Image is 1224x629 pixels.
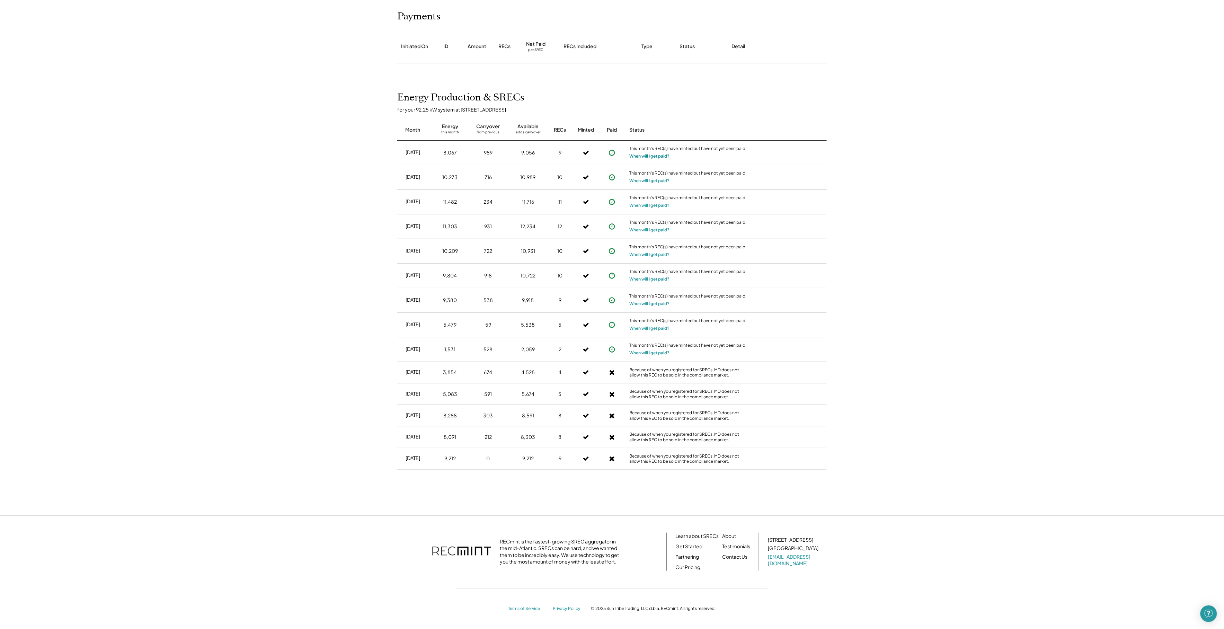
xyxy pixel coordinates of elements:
div: RECs Included [564,43,596,50]
button: When will I get paid? [629,325,669,332]
div: This month's REC(s) have minted but have not yet been paid. [629,318,747,325]
button: When will I get paid? [629,227,669,233]
div: [DATE] [406,455,420,462]
div: 591 [485,391,492,398]
button: Payment approved, but not yet initiated. [607,221,617,232]
div: © 2025 Sun Tribe Trading, LLC d.b.a. RECmint. All rights reserved. [591,606,716,611]
div: [DATE] [406,321,420,328]
button: Payment approved, but not yet initiated. [607,197,617,207]
div: 8,591 [522,412,534,419]
div: 10,273 [443,174,458,181]
a: Get Started [675,543,702,550]
div: 8,091 [444,434,456,441]
div: 9,380 [443,297,457,304]
div: 10 [558,272,563,279]
div: 59 [485,321,491,328]
div: 5 [559,391,562,398]
div: Open Intercom Messenger [1200,605,1217,622]
a: Partnering [675,553,699,560]
div: Because of when you registered for SRECs, MD does not allow this REC to be sold in the compliance... [629,410,747,421]
div: 10,722 [521,272,535,279]
div: This month's REC(s) have minted but have not yet been paid. [629,293,747,300]
div: 9 [559,149,561,156]
button: Payment approved, but not yet initiated. [607,344,617,355]
div: 9 [559,455,561,462]
button: Payment approved, but not yet initiated. [607,410,617,421]
div: Paid [607,126,617,133]
div: Type [641,43,653,50]
div: Detail [731,43,745,50]
a: Testimonials [722,543,750,550]
button: Payment approved, but not yet initiated. [607,389,617,399]
div: 5,674 [522,391,534,398]
a: About [722,533,736,540]
div: This month's REC(s) have minted but have not yet been paid. [629,220,747,227]
div: 5,538 [521,321,535,328]
div: [DATE] [406,346,420,353]
div: Because of when you registered for SRECs, MD does not allow this REC to be sold in the compliance... [629,367,747,378]
div: 2,059 [521,346,535,353]
button: When will I get paid? [629,202,669,209]
div: This month's REC(s) have minted but have not yet been paid. [629,269,747,276]
div: Because of when you registered for SRECs, MD does not allow this REC to be sold in the compliance... [629,432,747,442]
div: 528 [484,346,493,353]
div: [DATE] [406,296,420,303]
div: [DATE] [406,272,420,279]
button: Payment approved, but not yet initiated. [607,367,617,378]
h2: Energy Production & SRECs [397,92,524,104]
button: Payment approved, but not yet initiated. [607,432,617,442]
div: 8,303 [521,434,535,441]
div: [DATE] [406,174,420,180]
div: 3,854 [443,369,457,376]
div: Month [406,126,420,133]
div: 538 [484,297,493,304]
div: [DATE] [406,369,420,375]
div: 303 [484,412,493,419]
div: [DATE] [406,149,420,156]
button: When will I get paid? [629,300,669,307]
div: This month's REC(s) have minted but have not yet been paid. [629,343,747,349]
div: Carryover [477,123,500,130]
div: Net Paid [526,41,546,47]
div: [DATE] [406,390,420,397]
div: 10,989 [521,174,536,181]
h2: Payments [397,11,441,23]
div: Amount [468,43,486,50]
div: 11,303 [443,223,458,230]
div: 5,083 [443,391,457,398]
div: 9,212 [444,455,456,462]
button: Payment approved, but not yet initiated. [607,295,617,305]
div: 12 [558,223,562,230]
div: this month [441,130,459,137]
div: 212 [485,434,492,441]
div: 674 [484,369,493,376]
div: Initiated On [401,43,428,50]
div: adds carryover [516,130,540,137]
div: [DATE] [406,247,420,254]
div: [STREET_ADDRESS] [768,537,813,543]
div: RECs [499,43,511,50]
div: RECs [554,126,566,133]
div: 9,056 [521,149,535,156]
div: [DATE] [406,223,420,230]
div: This month's REC(s) have minted but have not yet been paid. [629,195,747,202]
div: Status [680,43,695,50]
a: Learn about SRECs [675,533,719,540]
div: 10,931 [521,248,535,255]
div: [DATE] [406,433,420,440]
div: 8 [559,412,562,419]
a: Our Pricing [675,564,700,571]
button: Payment approved, but not yet initiated. [607,148,617,158]
button: When will I get paid? [629,251,669,258]
div: 989 [484,149,493,156]
div: 2 [559,346,561,353]
div: [DATE] [406,198,420,205]
div: 11,482 [443,198,457,205]
div: [GEOGRAPHIC_DATA] [768,545,818,552]
div: 1,531 [445,346,456,353]
div: for your 92.25 kW system at [STREET_ADDRESS] [397,106,834,113]
div: [DATE] [406,412,420,419]
a: Contact Us [722,553,747,560]
div: Minted [578,126,594,133]
div: 4,528 [521,369,535,376]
